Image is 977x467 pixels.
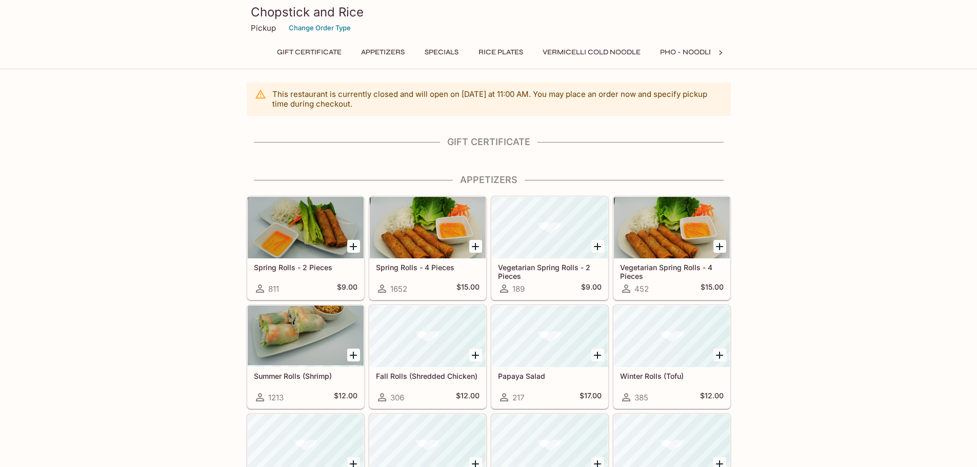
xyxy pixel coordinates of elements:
[247,305,364,409] a: Summer Rolls (Shrimp)1213$12.00
[580,391,602,403] h5: $17.00
[456,391,480,403] h5: $12.00
[537,45,646,59] button: Vermicelli Cold Noodle
[251,23,276,33] p: Pickup
[271,45,347,59] button: Gift Certificate
[370,306,486,367] div: Fall Rolls (Shredded Chicken)
[591,349,604,361] button: Add Papaya Salad
[492,197,608,258] div: Vegetarian Spring Rolls - 2 Pieces
[247,196,364,300] a: Spring Rolls - 2 Pieces811$9.00
[620,263,724,280] h5: Vegetarian Spring Rolls - 4 Pieces
[369,196,486,300] a: Spring Rolls - 4 Pieces1652$15.00
[347,240,360,253] button: Add Spring Rolls - 2 Pieces
[268,393,284,402] span: 1213
[498,372,602,380] h5: Papaya Salad
[498,263,602,280] h5: Vegetarian Spring Rolls - 2 Pieces
[355,45,410,59] button: Appetizers
[614,306,730,367] div: Winter Rolls (Tofu)
[473,45,529,59] button: Rice Plates
[247,136,731,148] h4: Gift Certificate
[248,197,364,258] div: Spring Rolls - 2 Pieces
[254,263,357,272] h5: Spring Rolls - 2 Pieces
[334,391,357,403] h5: $12.00
[254,372,357,380] h5: Summer Rolls (Shrimp)
[654,45,741,59] button: Pho - Noodle Soup
[268,284,279,294] span: 811
[581,282,602,295] h5: $9.00
[390,393,404,402] span: 306
[613,196,730,300] a: Vegetarian Spring Rolls - 4 Pieces452$15.00
[456,282,480,295] h5: $15.00
[634,393,648,402] span: 385
[369,305,486,409] a: Fall Rolls (Shredded Chicken)306$12.00
[272,89,723,109] p: This restaurant is currently closed and will open on [DATE] at 11:00 AM . You may place an order ...
[491,196,608,300] a: Vegetarian Spring Rolls - 2 Pieces189$9.00
[701,282,724,295] h5: $15.00
[620,372,724,380] h5: Winter Rolls (Tofu)
[634,284,649,294] span: 452
[376,372,480,380] h5: Fall Rolls (Shredded Chicken)
[491,305,608,409] a: Papaya Salad217$17.00
[390,284,407,294] span: 1652
[248,306,364,367] div: Summer Rolls (Shrimp)
[512,284,525,294] span: 189
[347,349,360,361] button: Add Summer Rolls (Shrimp)
[469,349,482,361] button: Add Fall Rolls (Shredded Chicken)
[613,305,730,409] a: Winter Rolls (Tofu)385$12.00
[492,306,608,367] div: Papaya Salad
[376,263,480,272] h5: Spring Rolls - 4 Pieces
[614,197,730,258] div: Vegetarian Spring Rolls - 4 Pieces
[591,240,604,253] button: Add Vegetarian Spring Rolls - 2 Pieces
[512,393,524,402] span: 217
[337,282,357,295] h5: $9.00
[284,20,355,36] button: Change Order Type
[247,174,731,186] h4: Appetizers
[418,45,465,59] button: Specials
[700,391,724,403] h5: $12.00
[713,240,726,253] button: Add Vegetarian Spring Rolls - 4 Pieces
[469,240,482,253] button: Add Spring Rolls - 4 Pieces
[713,349,726,361] button: Add Winter Rolls (Tofu)
[370,197,486,258] div: Spring Rolls - 4 Pieces
[251,4,727,20] h3: Chopstick and Rice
